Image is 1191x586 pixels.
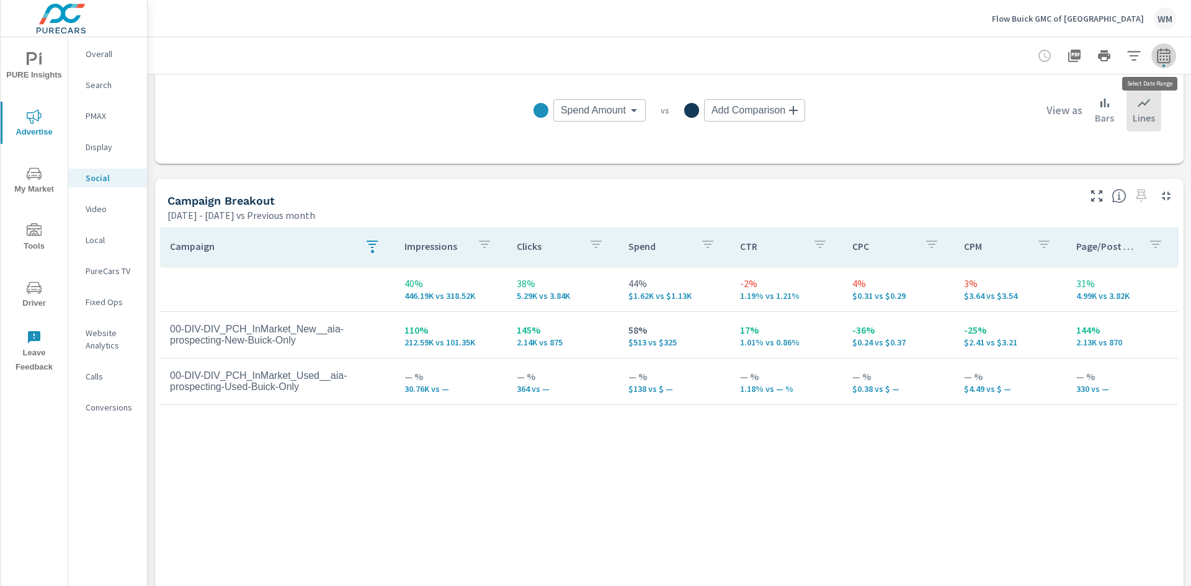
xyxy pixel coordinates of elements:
h5: Campaign Breakout [167,194,275,207]
p: Conversions [86,401,137,414]
p: 110% [404,322,496,337]
p: $138 vs $ — [628,384,720,394]
p: — % [852,369,944,384]
p: 5,290 vs 3,840 [517,291,609,301]
p: 1.19% vs 1.21% [740,291,832,301]
span: Add Comparison [711,104,785,117]
p: 2,127 vs 870 [1076,337,1168,347]
p: CTR [740,240,802,252]
p: $2.41 vs $3.21 [964,337,1056,347]
div: Add Comparison [704,99,805,122]
p: 58% [628,322,720,337]
div: Overall [68,45,147,63]
p: Overall [86,48,137,60]
td: 00-DIV-DIV_PCH_InMarket_Used__aia-prospecting-Used-Buick-Only [160,360,395,402]
div: PMAX [68,107,147,125]
p: Campaign [170,240,355,252]
div: Local [68,231,147,249]
p: 30,758 vs — [404,384,496,394]
p: Page/Post Action [1076,240,1138,252]
p: Spend [628,240,690,252]
p: CPC [852,240,914,252]
div: Fixed Ops [68,293,147,311]
h6: View as [1046,104,1082,117]
p: 212.59K vs 101.35K [404,337,496,347]
span: Leave Feedback [4,330,64,375]
span: PURE Insights [4,52,64,82]
p: — % [964,369,1056,384]
span: Tools [4,223,64,254]
p: 3% [964,276,1056,291]
div: Website Analytics [68,324,147,355]
p: Bars [1095,110,1114,125]
p: $513 vs $325 [628,337,720,347]
div: Conversions [68,398,147,417]
p: 44% [628,276,720,291]
div: PureCars TV [68,262,147,280]
div: Social [68,169,147,187]
div: Video [68,200,147,218]
span: Select a preset date range to save this widget [1131,186,1151,206]
p: PureCars TV [86,265,137,277]
p: Clicks [517,240,579,252]
span: Spend Amount [561,104,626,117]
p: Website Analytics [86,327,137,352]
span: This is a summary of Social performance results by campaign. Each column can be sorted. [1112,189,1126,203]
p: $0.38 vs $ — [852,384,944,394]
p: 4% [852,276,944,291]
p: — % [1076,369,1168,384]
p: Lines [1133,110,1155,125]
p: — % [628,369,720,384]
p: $0.24 vs $0.37 [852,337,944,347]
div: Calls [68,367,147,386]
p: -36% [852,322,944,337]
p: [DATE] - [DATE] vs Previous month [167,208,315,223]
p: 38% [517,276,609,291]
p: 144% [1076,322,1168,337]
p: $4.49 vs $ — [964,384,1056,394]
td: 00-DIV-DIV_PCH_InMarket_New__aia-prospecting-New-Buick-Only [160,314,395,356]
div: Search [68,76,147,94]
p: Calls [86,370,137,383]
div: Display [68,138,147,156]
p: vs [646,105,684,116]
p: CPM [964,240,1026,252]
p: — % [517,369,609,384]
div: nav menu [1,37,68,380]
p: 2.14K vs 875 [517,337,609,347]
p: 17% [740,322,832,337]
span: Advertise [4,109,64,140]
p: Display [86,141,137,153]
p: — % [740,369,832,384]
p: -2% [740,276,832,291]
p: 364 vs — [517,384,609,394]
p: 31% [1076,276,1168,291]
button: Minimize Widget [1156,186,1176,206]
button: Make Fullscreen [1087,186,1107,206]
p: 446.19K vs 318.52K [404,291,496,301]
p: Search [86,79,137,91]
p: Social [86,172,137,184]
p: -25% [964,322,1056,337]
p: 330 vs — [1076,384,1168,394]
p: Flow Buick GMC of [GEOGRAPHIC_DATA] [992,13,1144,24]
p: 145% [517,322,609,337]
div: WM [1154,7,1176,30]
p: Local [86,234,137,246]
p: $0.31 vs $0.29 [852,291,944,301]
p: 4,989 vs 3,816 [1076,291,1168,301]
p: 40% [404,276,496,291]
p: — % [404,369,496,384]
p: $3.64 vs $3.54 [964,291,1056,301]
p: $1,623 vs $1,128 [628,291,720,301]
span: My Market [4,166,64,197]
p: Impressions [404,240,466,252]
p: Video [86,203,137,215]
p: PMAX [86,110,137,122]
span: Driver [4,280,64,311]
div: Spend Amount [553,99,646,122]
p: 1.01% vs 0.86% [740,337,832,347]
p: Fixed Ops [86,296,137,308]
p: 1.18% vs — % [740,384,832,394]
